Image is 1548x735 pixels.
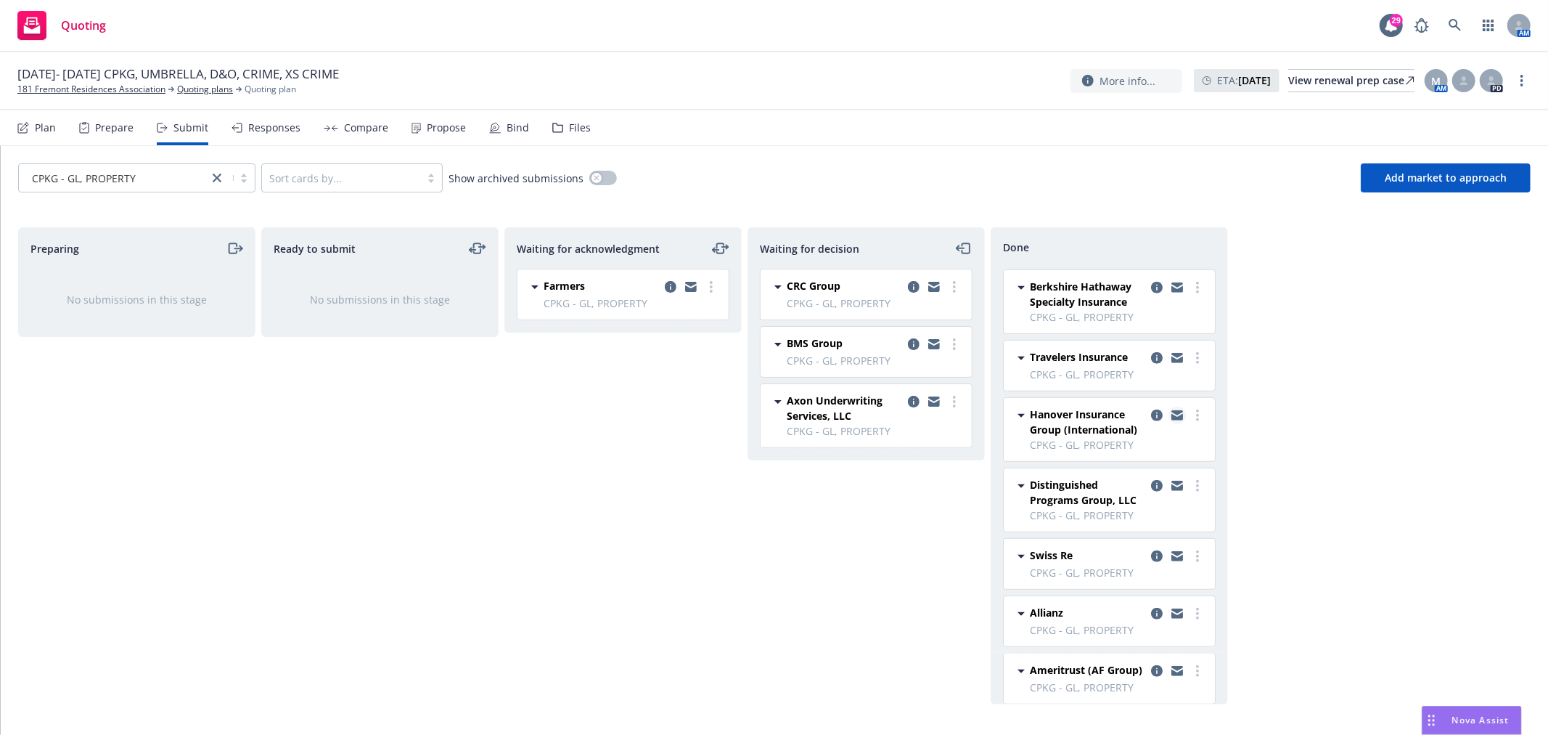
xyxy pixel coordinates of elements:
span: Ameritrust (AF Group) [1030,662,1142,678]
a: Quoting [12,5,112,46]
a: copy logging email [1148,605,1166,622]
span: Waiting for acknowledgment [517,241,660,256]
span: Add market to approach [1385,171,1507,184]
span: Travelers Insurance [1030,349,1128,365]
span: Swiss Re [1030,548,1073,563]
span: ETA : [1217,73,1271,88]
span: CPKG - GL, PROPERTY [787,296,963,311]
span: Nova Assist [1452,714,1510,726]
a: copy logging email [1168,548,1186,565]
a: copy logging email [1148,349,1166,367]
a: copy logging email [1168,605,1186,622]
a: Report a Bug [1407,11,1436,40]
div: 29 [1390,14,1403,27]
a: copy logging email [1168,279,1186,296]
button: More info... [1070,69,1182,93]
a: copy logging email [905,393,922,410]
a: copy logging email [1148,279,1166,296]
a: more [1513,72,1531,89]
span: More info... [1099,73,1155,89]
a: moveRight [226,240,243,257]
span: Farmers [544,278,585,293]
a: copy logging email [1168,407,1186,424]
span: Done [1003,240,1029,255]
div: View renewal prep case [1288,70,1414,92]
span: CRC Group [787,278,840,293]
a: 181 Fremont Residences Association [17,83,165,96]
a: moveLeft [955,240,972,257]
span: CPKG - GL, PROPERTY [1030,680,1206,695]
span: CPKG - GL, PROPERTY [1030,367,1206,382]
span: CPKG - GL, PROPERTY [26,171,201,186]
span: CPKG - GL, PROPERTY [787,353,963,368]
div: No submissions in this stage [42,292,232,307]
a: Switch app [1474,11,1503,40]
span: CPKG - GL, PROPERTY [1030,508,1206,523]
a: copy logging email [1168,662,1186,680]
span: CPKG - GL, PROPERTY [787,423,963,439]
a: more [1189,279,1206,296]
span: Hanover Insurance Group (International) [1030,407,1145,437]
a: more [946,336,963,353]
span: CPKG - GL, PROPERTY [1030,309,1206,325]
div: Submit [173,122,208,134]
a: more [1189,477,1206,495]
span: CPKG - GL, PROPERTY [1030,437,1206,452]
strong: [DATE] [1238,73,1271,87]
a: copy logging email [682,278,700,296]
div: Bind [507,122,529,134]
a: copy logging email [1168,477,1186,495]
div: Files [569,122,591,134]
span: CPKG - GL, PROPERTY [1030,565,1206,580]
div: Drag to move [1422,707,1441,734]
div: Prepare [95,122,134,134]
a: copy logging email [1148,477,1166,495]
span: CPKG - GL, PROPERTY [544,296,720,311]
a: copy logging email [925,336,943,353]
a: copy logging email [1148,548,1166,565]
button: Nova Assist [1422,706,1522,735]
div: Plan [35,122,56,134]
span: Waiting for decision [760,241,859,256]
a: Quoting plans [177,83,233,96]
div: Responses [248,122,300,134]
span: Preparing [30,241,79,256]
span: Allianz [1030,605,1063,620]
a: copy logging email [1148,407,1166,424]
a: moveLeftRight [469,240,486,257]
span: Show archived submissions [449,171,583,186]
span: Distinguished Programs Group, LLC [1030,477,1145,508]
span: Axon Underwriting Services, LLC [787,393,902,423]
a: copy logging email [1168,349,1186,367]
a: copy logging email [925,393,943,410]
div: No submissions in this stage [285,292,475,307]
span: BMS Group [787,336,843,351]
a: copy logging email [662,278,679,296]
a: Search [1441,11,1470,40]
span: [DATE]- [DATE] CPKG, UMBRELLA, D&O, CRIME, XS CRIME [17,65,339,83]
a: copy logging email [905,278,922,296]
span: Quoting plan [245,83,296,96]
a: more [703,278,720,296]
span: Ready to submit [274,241,356,256]
a: more [1189,548,1206,565]
a: close [208,169,226,187]
a: more [946,278,963,296]
span: M [1432,73,1441,89]
span: CPKG - GL, PROPERTY [32,171,136,186]
a: copy logging email [1148,662,1166,680]
span: CPKG - GL, PROPERTY [1030,622,1206,638]
a: copy logging email [905,336,922,353]
button: Add market to approach [1361,163,1531,192]
a: more [1189,407,1206,424]
a: more [946,393,963,410]
a: more [1189,349,1206,367]
a: more [1189,605,1206,622]
div: Propose [427,122,466,134]
a: copy logging email [925,278,943,296]
span: Quoting [61,20,106,31]
a: moveLeftRight [712,240,729,257]
div: Compare [344,122,388,134]
a: more [1189,662,1206,680]
span: Berkshire Hathaway Specialty Insurance [1030,279,1145,309]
